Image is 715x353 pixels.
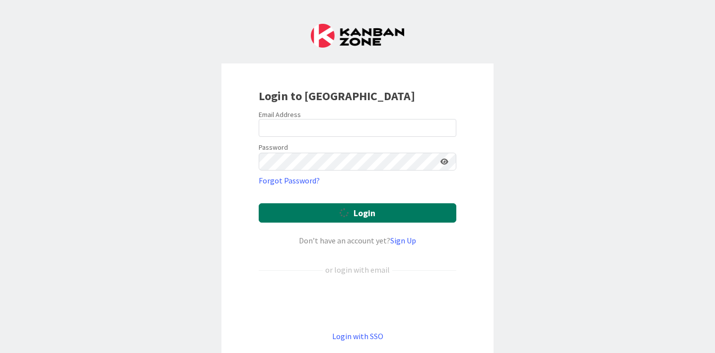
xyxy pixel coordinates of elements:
[311,24,404,48] img: Kanban Zone
[259,175,320,186] a: Forgot Password?
[259,88,415,104] b: Login to [GEOGRAPHIC_DATA]
[390,235,416,245] a: Sign Up
[259,203,456,223] button: Login
[254,292,461,314] iframe: Sign in with Google Button
[332,331,383,341] a: Login with SSO
[259,142,288,153] label: Password
[323,264,392,276] div: or login with email
[259,110,301,119] label: Email Address
[259,235,456,246] div: Don’t have an account yet?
